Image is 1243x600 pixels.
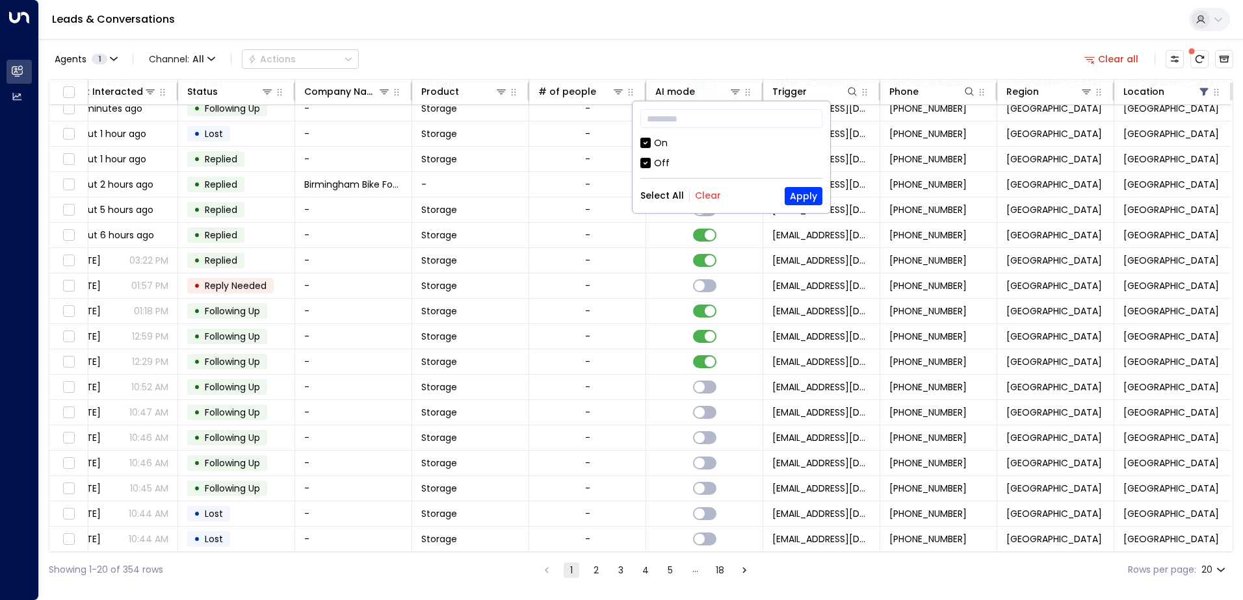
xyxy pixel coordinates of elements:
span: Birmingham [1006,254,1102,267]
span: Space Station Stirchley [1123,406,1219,419]
span: Space Station Stirchley [1123,102,1219,115]
div: AI mode [655,84,695,99]
span: Replied [205,153,237,166]
span: +447494558932 [889,406,967,419]
div: Company Name [304,84,378,99]
div: Company Name [304,84,391,99]
span: Toggle select row [60,101,77,117]
td: - [295,349,412,374]
span: Toggle select row [60,405,77,421]
button: Go to next page [737,562,752,578]
td: - [295,451,412,475]
td: - [295,400,412,425]
div: Region [1006,84,1093,99]
span: Toggle select row [60,278,77,294]
span: Storage [421,254,457,267]
button: Clear [695,190,721,201]
span: leads@space-station.co.uk [772,482,870,495]
span: Birmingham [1006,305,1102,318]
div: - [585,456,590,469]
span: about 1 hour ago [70,153,146,166]
span: Birmingham [1006,431,1102,444]
p: 10:44 AM [129,532,168,545]
span: Space Station Stirchley [1123,381,1219,394]
td: - [412,172,529,197]
button: Actions [242,49,359,69]
a: Leads & Conversations [52,12,175,27]
div: - [585,431,590,444]
span: leads@space-station.co.uk [772,431,870,444]
div: Actions [248,53,296,65]
span: Storage [421,203,457,216]
button: page 1 [564,562,579,578]
div: • [194,376,200,398]
span: +447867973586 [889,229,967,242]
span: Lost [205,532,223,545]
span: Storage [421,127,457,140]
span: Lost [205,127,223,140]
td: - [295,324,412,349]
span: Following Up [205,355,260,368]
span: Replied [205,254,237,267]
span: leads@space-station.co.uk [772,507,870,520]
span: Toggle select row [60,531,77,547]
span: leads@space-station.co.uk [772,305,870,318]
span: Toggle select row [60,253,77,269]
span: leads@space-station.co.uk [772,381,870,394]
span: Toggle select row [60,430,77,446]
p: 01:18 PM [134,305,168,318]
div: Product [421,84,508,99]
span: Channel: [144,50,220,68]
div: Location [1123,84,1164,99]
span: Storage [421,279,457,292]
span: Toggle select row [60,481,77,497]
span: +447817569308 [889,456,967,469]
span: Storage [421,305,457,318]
span: +447825510289 [889,254,967,267]
div: • [194,503,200,525]
span: Following Up [205,406,260,419]
span: Birmingham [1006,203,1102,216]
div: Last Interacted [70,84,143,99]
span: Birmingham [1006,330,1102,343]
button: Archived Leads [1215,50,1233,68]
span: Space Station Stirchley [1123,153,1219,166]
span: leads@space-station.co.uk [772,330,870,343]
button: Go to page 4 [638,562,653,578]
div: Phone [889,84,976,99]
span: +447526309582 [889,279,967,292]
p: 10:52 AM [131,381,168,394]
div: • [194,275,200,297]
td: - [295,273,412,298]
div: - [585,153,590,166]
td: - [295,121,412,146]
p: 10:46 AM [129,431,168,444]
div: # of people [538,84,596,99]
div: • [194,199,200,221]
span: +447934684817 [889,482,967,495]
div: 20 [1201,560,1228,579]
span: 1 [92,54,107,64]
span: +441214597276 [889,178,967,191]
span: Storage [421,153,457,166]
p: 10:46 AM [129,456,168,469]
div: • [194,173,200,195]
div: • [194,351,200,373]
span: Space Station Stirchley [1123,330,1219,343]
span: Toggle select all [60,84,77,101]
td: - [295,527,412,551]
span: Birmingham [1006,127,1102,140]
span: Replied [205,229,237,242]
span: +447800652563 [889,532,967,545]
span: Space Station Stirchley [1123,482,1219,495]
span: Storage [421,482,457,495]
span: All [192,54,204,64]
span: about 5 hours ago [70,203,153,216]
div: • [194,452,200,474]
span: Toggle select row [60,455,77,471]
span: Storage [421,229,457,242]
span: Birmingham [1006,482,1102,495]
p: 12:59 PM [132,330,168,343]
div: AI mode [655,84,742,99]
div: • [194,224,200,246]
